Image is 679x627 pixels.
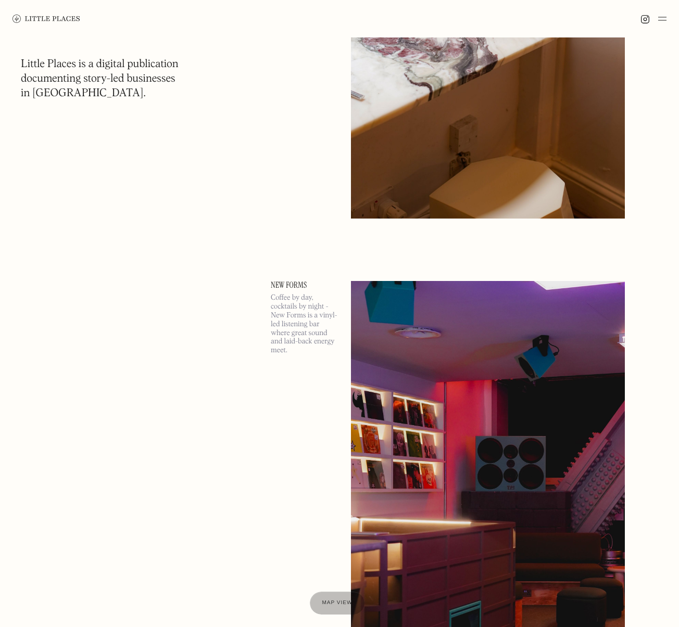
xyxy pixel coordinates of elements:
span: Map view [322,600,353,606]
p: Coffee by day, cocktails by night - New Forms is a vinyl-led listening bar where great sound and ... [271,293,338,355]
h1: Little Places is a digital publication documenting story-led businesses in [GEOGRAPHIC_DATA]. [21,57,179,101]
a: New Forms [271,281,338,289]
a: Map view [310,592,365,615]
